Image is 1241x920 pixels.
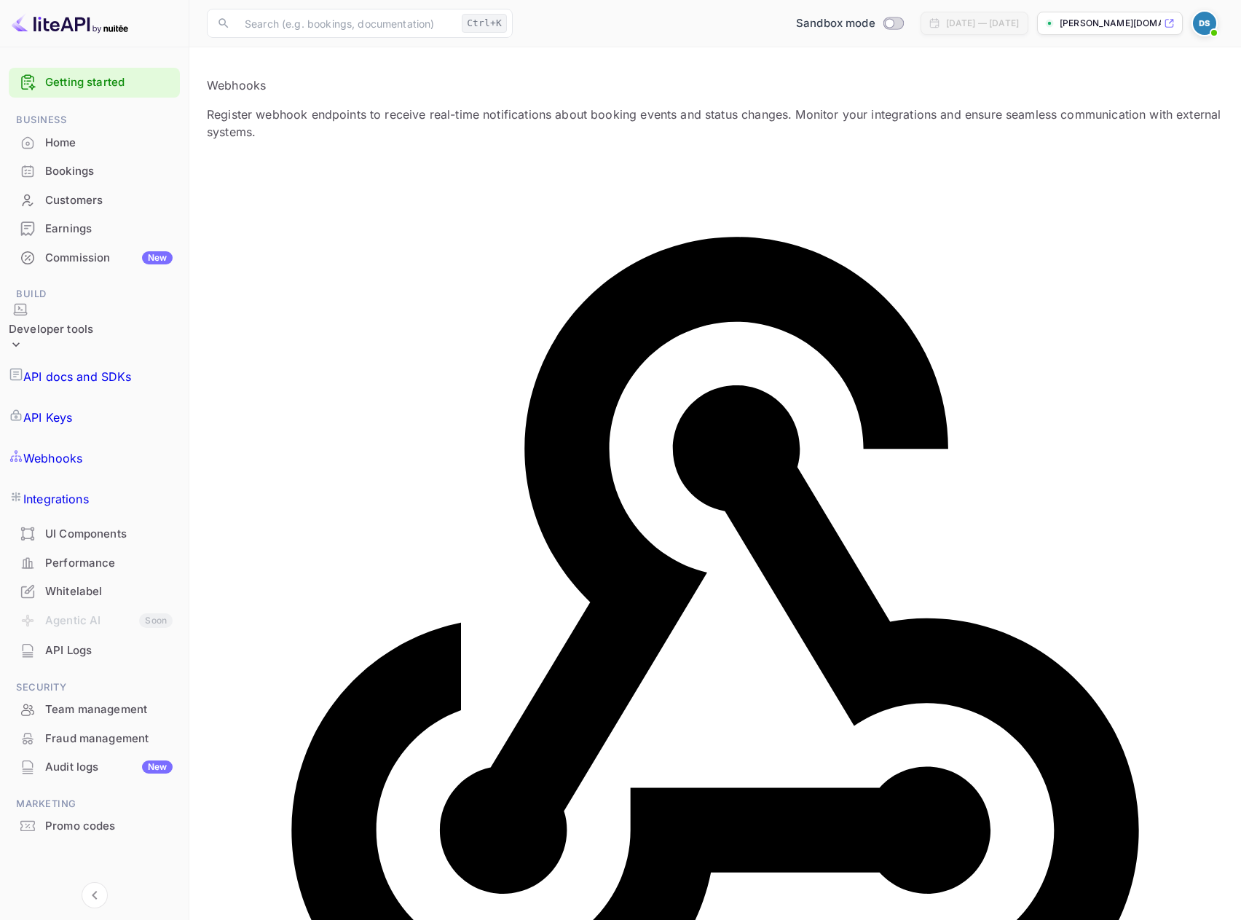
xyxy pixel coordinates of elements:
[9,578,180,605] a: Whitelabel
[9,578,180,606] div: Whitelabel
[9,725,180,753] div: Fraud management
[462,14,507,33] div: Ctrl+K
[9,725,180,752] a: Fraud management
[9,796,180,812] span: Marketing
[9,753,180,780] a: Audit logsNew
[142,251,173,264] div: New
[142,760,173,774] div: New
[1060,17,1161,30] p: [PERSON_NAME][DOMAIN_NAME]...
[790,15,909,32] div: Switch to Production mode
[9,696,180,723] a: Team management
[9,520,180,547] a: UI Components
[12,12,128,35] img: LiteAPI logo
[9,302,93,357] div: Developer tools
[82,882,108,908] button: Collapse navigation
[23,490,89,508] p: Integrations
[45,701,173,718] div: Team management
[9,129,180,157] div: Home
[9,321,93,338] div: Developer tools
[45,163,173,180] div: Bookings
[796,15,875,32] span: Sandbox mode
[207,76,1224,94] p: Webhooks
[9,812,180,841] div: Promo codes
[45,192,173,209] div: Customers
[9,157,180,186] div: Bookings
[9,696,180,724] div: Team management
[9,68,180,98] div: Getting started
[9,157,180,184] a: Bookings
[946,17,1019,30] div: [DATE] — [DATE]
[9,215,180,243] div: Earnings
[45,583,173,600] div: Whitelabel
[9,397,180,438] a: API Keys
[9,129,180,156] a: Home
[9,244,180,272] div: CommissionNew
[45,74,173,91] a: Getting started
[9,186,180,215] div: Customers
[45,642,173,659] div: API Logs
[45,555,173,572] div: Performance
[9,215,180,242] a: Earnings
[9,438,180,479] a: Webhooks
[45,759,173,776] div: Audit logs
[45,135,173,152] div: Home
[9,549,180,578] div: Performance
[45,731,173,747] div: Fraud management
[45,526,173,543] div: UI Components
[9,356,180,397] a: API docs and SDKs
[1193,12,1216,35] img: Daniel Seifer
[236,9,456,38] input: Search (e.g. bookings, documentation)
[9,549,180,576] a: Performance
[23,409,72,426] p: API Keys
[45,250,173,267] div: Commission
[207,106,1224,141] p: Register webhook endpoints to receive real-time notifications about booking events and status cha...
[45,818,173,835] div: Promo codes
[45,221,173,237] div: Earnings
[9,244,180,271] a: CommissionNew
[9,112,180,128] span: Business
[9,186,180,213] a: Customers
[23,449,82,467] p: Webhooks
[9,520,180,549] div: UI Components
[23,368,132,385] p: API docs and SDKs
[9,680,180,696] span: Security
[9,479,180,519] a: Integrations
[9,286,180,302] span: Build
[9,812,180,839] a: Promo codes
[9,753,180,782] div: Audit logsNew
[9,637,180,665] div: API Logs
[9,637,180,664] a: API Logs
